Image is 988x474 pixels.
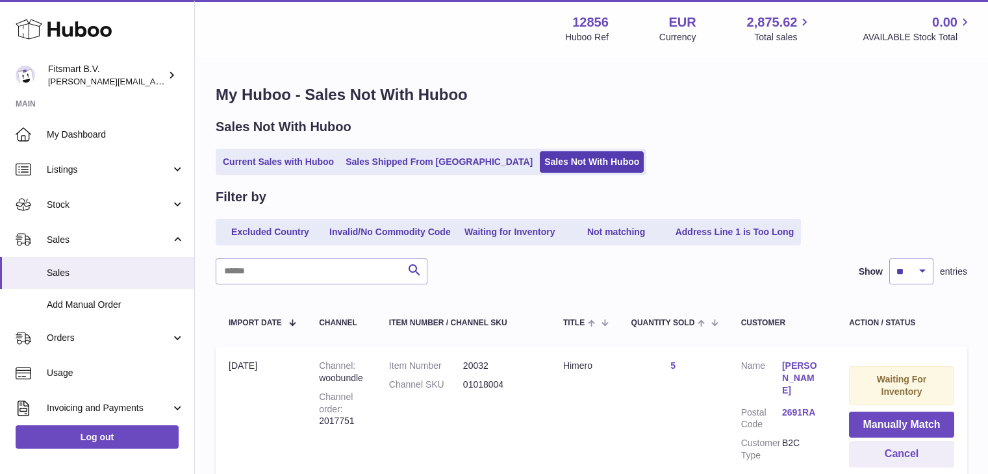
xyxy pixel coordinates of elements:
div: Himero [563,360,605,372]
strong: EUR [668,14,696,31]
a: Sales Not With Huboo [540,151,644,173]
span: My Dashboard [47,129,184,141]
a: Address Line 1 is Too Long [671,221,799,243]
a: Waiting for Inventory [458,221,562,243]
span: Invoicing and Payments [47,402,171,414]
span: 2,875.62 [747,14,798,31]
div: 2017751 [319,391,363,428]
span: AVAILABLE Stock Total [863,31,972,44]
strong: Waiting For Inventory [877,374,926,397]
label: Show [859,266,883,278]
div: woobundle [319,360,363,384]
div: Currency [659,31,696,44]
dt: Item Number [389,360,463,372]
span: entries [940,266,967,278]
dt: Name [741,360,782,400]
span: Sales [47,234,171,246]
div: Customer [741,319,823,327]
span: Stock [47,199,171,211]
div: Channel [319,319,363,327]
span: Total sales [754,31,812,44]
a: Log out [16,425,179,449]
a: Invalid/No Commodity Code [325,221,455,243]
span: Title [563,319,585,327]
button: Manually Match [849,412,954,438]
span: Listings [47,164,171,176]
a: 2691RA [782,406,823,419]
h2: Sales Not With Huboo [216,118,351,136]
dd: 20032 [463,360,537,372]
span: Import date [229,319,282,327]
a: Not matching [564,221,668,243]
a: [PERSON_NAME] [782,360,823,397]
button: Cancel [849,441,954,468]
dt: Customer Type [741,437,782,462]
a: 5 [670,360,676,371]
a: 0.00 AVAILABLE Stock Total [863,14,972,44]
div: Fitsmart B.V. [48,63,165,88]
dd: B2C [782,437,823,462]
dd: 01018004 [463,379,537,391]
span: Sales [47,267,184,279]
strong: Channel [319,360,355,371]
div: Action / Status [849,319,954,327]
span: Add Manual Order [47,299,184,311]
a: Excluded Country [218,221,322,243]
a: Current Sales with Huboo [218,151,338,173]
img: jonathan@leaderoo.com [16,66,35,85]
a: 2,875.62 Total sales [747,14,813,44]
span: Orders [47,332,171,344]
span: Quantity Sold [631,319,695,327]
div: Huboo Ref [565,31,609,44]
span: Usage [47,367,184,379]
strong: 12856 [572,14,609,31]
dt: Postal Code [741,406,782,431]
a: Sales Shipped From [GEOGRAPHIC_DATA] [341,151,537,173]
h2: Filter by [216,188,266,206]
strong: Channel order [319,392,353,414]
h1: My Huboo - Sales Not With Huboo [216,84,967,105]
span: [PERSON_NAME][EMAIL_ADDRESS][DOMAIN_NAME] [48,76,260,86]
dt: Channel SKU [389,379,463,391]
span: 0.00 [932,14,957,31]
div: Item Number / Channel SKU [389,319,537,327]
